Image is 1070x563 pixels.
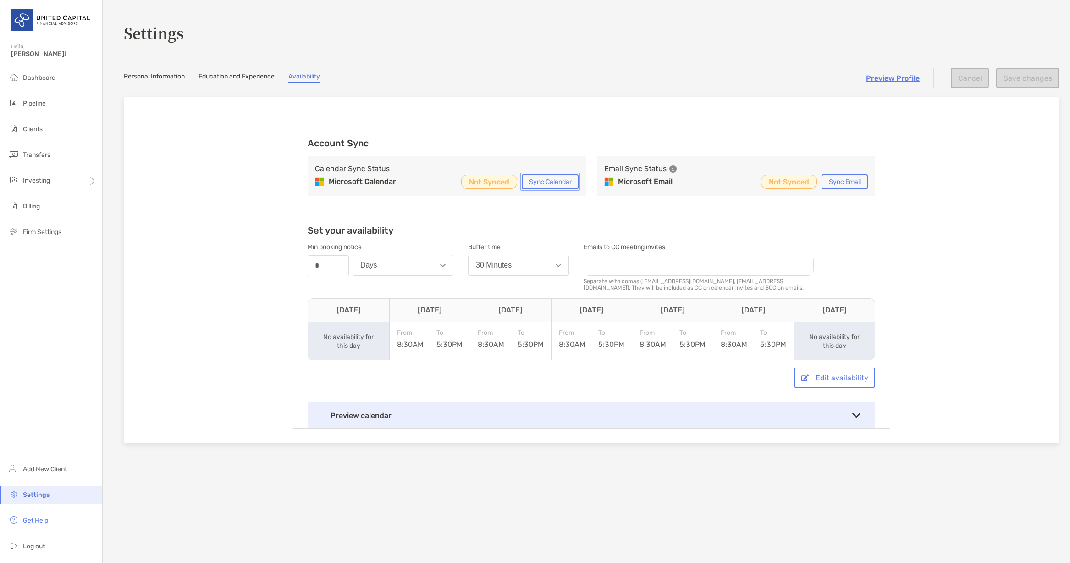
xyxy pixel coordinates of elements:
th: [DATE] [308,299,389,322]
img: pipeline icon [8,97,19,108]
a: Education and Experience [199,72,275,83]
span: Clients [23,125,43,133]
span: Settings [23,491,50,499]
h3: Email Sync Status [604,163,667,174]
img: clients icon [8,123,19,134]
img: Microsoft Calendar [315,177,324,186]
button: Edit availability [794,368,875,388]
div: 8:30AM [478,329,504,349]
img: settings icon [8,489,19,500]
img: transfers icon [8,149,19,160]
h3: Account Sync [308,138,875,149]
th: [DATE] [551,299,632,322]
span: From [559,329,585,337]
span: Dashboard [23,74,55,82]
div: Emails to CC meeting invites [584,243,813,251]
button: 30 Minutes [468,255,569,276]
img: Toggle [852,413,860,418]
img: Microsoft Email [604,177,613,186]
img: dashboard icon [8,72,19,83]
th: [DATE] [713,299,794,322]
span: Add New Client [23,465,67,473]
div: Preview calendar [308,402,875,428]
div: 5:30PM [436,329,463,349]
img: Open dropdown arrow [440,264,446,267]
span: [PERSON_NAME]! [11,50,97,58]
div: Buffer time [468,243,569,251]
div: 8:30AM [640,329,666,349]
h3: Settings [124,22,1059,43]
th: [DATE] [632,299,713,322]
a: Availability [288,72,320,83]
span: To [436,329,463,337]
p: Not Synced [469,176,509,188]
img: investing icon [8,174,19,185]
div: 8:30AM [721,329,747,349]
span: Billing [23,202,40,210]
span: To [760,329,786,337]
a: Preview Profile [866,74,920,83]
div: 5:30PM [518,329,544,349]
div: Days [360,261,377,269]
img: billing icon [8,200,19,211]
div: 5:30PM [679,329,706,349]
img: get-help icon [8,514,19,525]
span: To [518,329,544,337]
img: firm-settings icon [8,226,19,237]
a: Personal Information [124,72,185,83]
span: From [640,329,666,337]
div: Min booking notice [308,243,453,251]
div: 30 Minutes [476,261,512,269]
img: button icon [801,374,809,381]
img: Open dropdown arrow [556,264,561,267]
p: Microsoft Email [618,176,673,187]
div: 8:30AM [397,329,424,349]
span: To [679,329,706,337]
div: 5:30PM [760,329,786,349]
span: Pipeline [23,100,46,107]
p: Microsoft Calendar [329,176,396,187]
div: 5:30PM [598,329,624,349]
button: Days [353,255,453,276]
th: [DATE] [794,299,875,322]
span: To [598,329,624,337]
span: Firm Settings [23,228,61,236]
span: Transfers [23,151,50,159]
span: Log out [23,542,45,550]
div: 8:30AM [559,329,585,349]
img: logout icon [8,540,19,551]
h2: Set your availability [308,225,393,236]
img: United Capital Logo [11,4,91,37]
span: From [721,329,747,337]
th: [DATE] [470,299,551,322]
div: No availability for this day [806,333,862,350]
p: Not Synced [769,176,809,188]
span: Get Help [23,517,48,524]
h3: Calendar Sync Status [315,163,390,174]
button: Sync Email [822,174,868,189]
th: [DATE] [389,299,470,322]
button: Sync Calendar [522,174,579,189]
span: Investing [23,177,50,184]
div: No availability for this day [320,333,376,350]
span: From [397,329,424,337]
img: add_new_client icon [8,463,19,474]
span: From [478,329,504,337]
div: Separate with comas ([EMAIL_ADDRESS][DOMAIN_NAME], [EMAIL_ADDRESS][DOMAIN_NAME]). They will be in... [584,278,814,291]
